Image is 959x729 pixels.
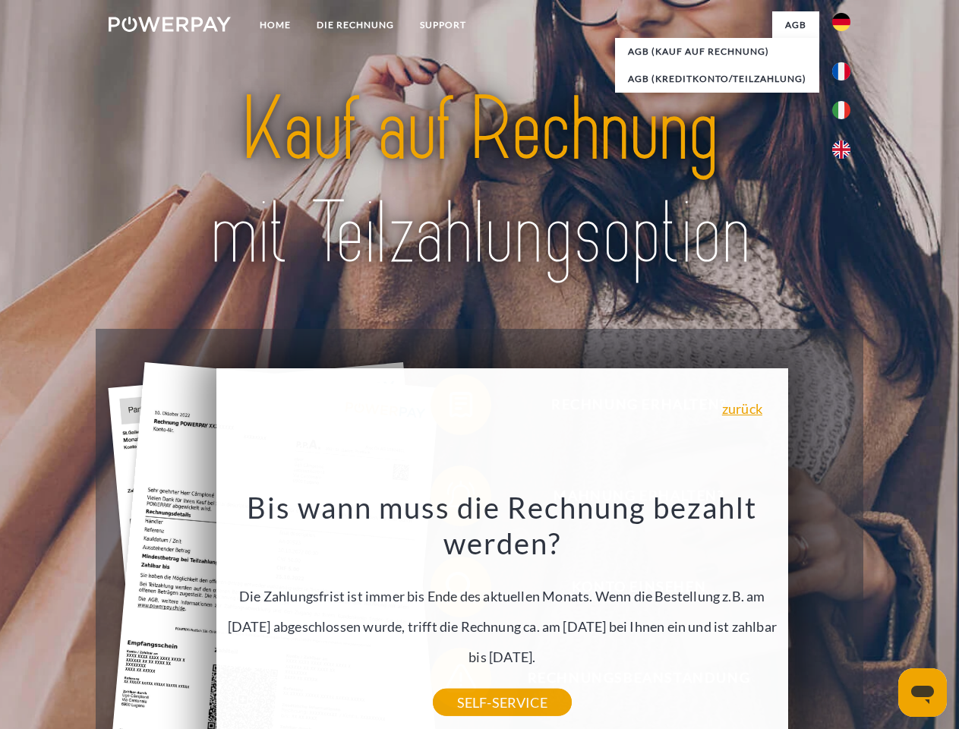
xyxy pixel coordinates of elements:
a: AGB (Kauf auf Rechnung) [615,38,819,65]
a: agb [772,11,819,39]
img: fr [832,62,850,80]
img: title-powerpay_de.svg [145,73,814,291]
img: it [832,101,850,119]
div: Die Zahlungsfrist ist immer bis Ende des aktuellen Monats. Wenn die Bestellung z.B. am [DATE] abg... [225,489,779,702]
a: SUPPORT [407,11,479,39]
h3: Bis wann muss die Rechnung bezahlt werden? [225,489,779,562]
img: de [832,13,850,31]
iframe: Schaltfläche zum Öffnen des Messaging-Fensters [898,668,947,717]
img: en [832,140,850,159]
a: AGB (Kreditkonto/Teilzahlung) [615,65,819,93]
a: zurück [722,402,762,415]
a: DIE RECHNUNG [304,11,407,39]
a: Home [247,11,304,39]
img: logo-powerpay-white.svg [109,17,231,32]
a: SELF-SERVICE [433,689,572,716]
